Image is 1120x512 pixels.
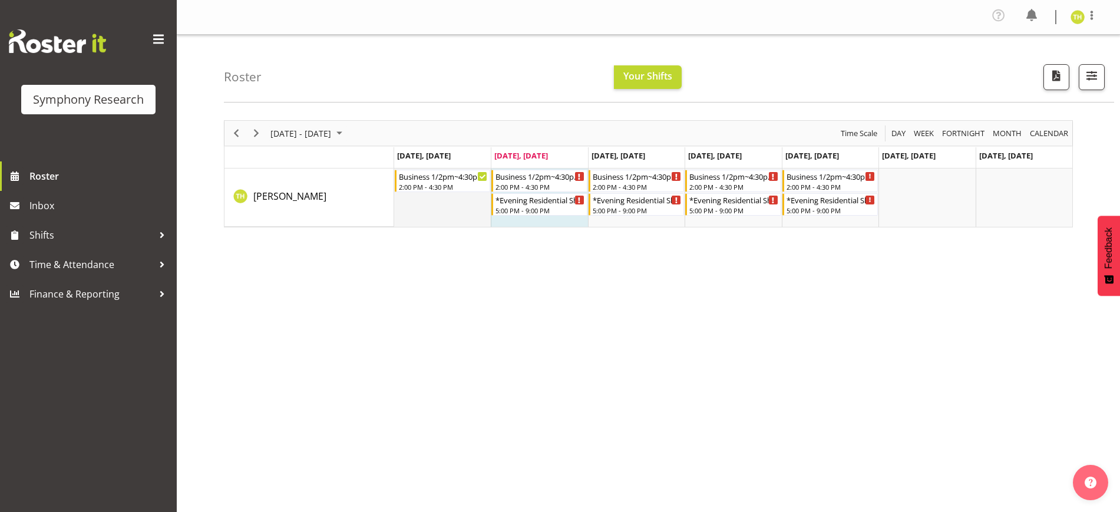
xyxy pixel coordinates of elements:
span: Time Scale [840,126,878,141]
div: Tristan Healley"s event - *Evening Residential Shift 5-9pm Begin From Thursday, September 4, 2025... [685,193,781,216]
img: help-xxl-2.png [1085,477,1096,488]
span: Week [913,126,935,141]
div: 2:00 PM - 4:30 PM [399,182,487,191]
span: Time & Attendance [29,256,153,273]
div: 2:00 PM - 4:30 PM [495,182,584,191]
div: Business 1/2pm~4:30pm World Polls [787,170,875,182]
span: [DATE], [DATE] [688,150,742,161]
div: Tristan Healley"s event - *Evening Residential Shift 5-9pm Begin From Wednesday, September 3, 202... [589,193,684,216]
span: [DATE], [DATE] [882,150,936,161]
img: Rosterit website logo [9,29,106,53]
div: 2:00 PM - 4:30 PM [593,182,681,191]
span: Day [890,126,907,141]
div: Tristan Healley"s event - Business 1/2pm~4:30pm World Polls Begin From Monday, September 1, 2025 ... [395,170,490,192]
div: Tristan Healley"s event - Business 1/2pm~4:30pm World Polls Begin From Thursday, September 4, 202... [685,170,781,192]
span: Shifts [29,226,153,244]
span: [DATE], [DATE] [397,150,451,161]
span: Month [992,126,1023,141]
button: Month [1028,126,1071,141]
div: Timeline Week of September 2, 2025 [224,120,1073,227]
a: [PERSON_NAME] [253,189,326,203]
button: Previous [229,126,245,141]
button: Timeline Week [912,126,936,141]
div: 5:00 PM - 9:00 PM [787,206,875,215]
div: 2:00 PM - 4:30 PM [689,182,778,191]
span: Finance & Reporting [29,285,153,303]
span: Fortnight [941,126,986,141]
div: 5:00 PM - 9:00 PM [593,206,681,215]
button: Your Shifts [614,65,682,89]
div: Business 1/2pm~4:30pm World Polls [399,170,487,182]
button: Timeline Month [991,126,1024,141]
div: Symphony Research [33,91,144,108]
div: Tristan Healley"s event - Business 1/2pm~4:30pm World Polls Begin From Friday, September 5, 2025 ... [782,170,878,192]
span: Feedback [1104,227,1114,269]
div: *Evening Residential Shift 5-9pm [593,194,681,206]
div: 5:00 PM - 9:00 PM [689,206,778,215]
button: Timeline Day [890,126,908,141]
span: [DATE], [DATE] [785,150,839,161]
div: Business 1/2pm~4:30pm World Polls [593,170,681,182]
div: Tristan Healley"s event - Business 1/2pm~4:30pm World Polls Begin From Wednesday, September 3, 20... [589,170,684,192]
h4: Roster [224,70,262,84]
div: 5:00 PM - 9:00 PM [495,206,584,215]
td: Tristan Healley resource [224,169,394,227]
button: Download a PDF of the roster according to the set date range. [1043,64,1069,90]
div: 2:00 PM - 4:30 PM [787,182,875,191]
span: Inbox [29,197,171,214]
span: [DATE], [DATE] [592,150,645,161]
span: [DATE], [DATE] [494,150,548,161]
span: Roster [29,167,171,185]
button: Filter Shifts [1079,64,1105,90]
table: Timeline Week of September 2, 2025 [394,169,1072,227]
div: Tristan Healley"s event - Business 1/2pm~4:30pm World Polls Begin From Tuesday, September 2, 2025... [491,170,587,192]
div: Tristan Healley"s event - *Evening Residential Shift 5-9pm Begin From Tuesday, September 2, 2025 ... [491,193,587,216]
div: Tristan Healley"s event - *Evening Residential Shift 5-9pm Begin From Friday, September 5, 2025 a... [782,193,878,216]
span: [DATE], [DATE] [979,150,1033,161]
button: Time Scale [839,126,880,141]
span: calendar [1029,126,1069,141]
div: Business 1/2pm~4:30pm World Polls [689,170,778,182]
div: Business 1/2pm~4:30pm World Polls [495,170,584,182]
div: Next [246,121,266,146]
div: *Evening Residential Shift 5-9pm [495,194,584,206]
span: [DATE] - [DATE] [269,126,332,141]
button: Fortnight [940,126,987,141]
button: September 01 - 07, 2025 [269,126,348,141]
img: tristan-healley11868.jpg [1071,10,1085,24]
div: Previous [226,121,246,146]
span: Your Shifts [623,70,672,82]
span: [PERSON_NAME] [253,190,326,203]
button: Feedback - Show survey [1098,216,1120,296]
div: *Evening Residential Shift 5-9pm [689,194,778,206]
div: *Evening Residential Shift 5-9pm [787,194,875,206]
button: Next [249,126,265,141]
